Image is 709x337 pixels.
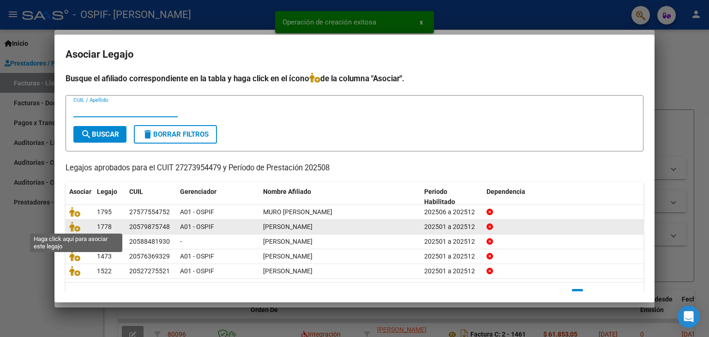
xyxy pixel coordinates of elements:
[180,238,182,245] span: -
[129,251,170,262] div: 20576369329
[129,266,170,277] div: 20527275521
[129,222,170,232] div: 20579875748
[81,129,92,140] mat-icon: search
[97,188,117,195] span: Legajo
[424,236,479,247] div: 202501 a 202512
[259,182,421,212] datatable-header-cell: Nombre Afiliado
[424,222,479,232] div: 202501 a 202512
[263,208,332,216] span: MURO SOFIA ORIANA
[584,286,598,302] li: page 2
[66,283,180,306] div: 10 registros
[66,182,93,212] datatable-header-cell: Asociar
[142,130,209,138] span: Borrar Filtros
[176,182,259,212] datatable-header-cell: Gerenciador
[66,162,643,174] p: Legajos aprobados para el CUIT 27273954479 y Período de Prestación 202508
[572,289,583,299] a: 1
[531,289,549,299] a: go to first page
[487,188,525,195] span: Dependencia
[180,267,214,275] span: A01 - OSPIF
[66,46,643,63] h2: Asociar Legajo
[73,126,126,143] button: Buscar
[93,182,126,212] datatable-header-cell: Legajo
[620,289,637,299] a: go to last page
[126,182,176,212] datatable-header-cell: CUIL
[97,253,112,260] span: 1473
[97,223,112,230] span: 1778
[129,236,170,247] div: 20588481930
[142,129,153,140] mat-icon: delete
[180,223,214,230] span: A01 - OSPIF
[424,266,479,277] div: 202501 a 202512
[263,253,312,260] span: CARRIZO FABRICIO JULIAN
[600,289,617,299] a: go to next page
[552,289,569,299] a: go to previous page
[134,125,217,144] button: Borrar Filtros
[571,286,584,302] li: page 1
[180,188,216,195] span: Gerenciador
[97,238,112,245] span: 1733
[424,188,455,206] span: Periodo Habilitado
[66,72,643,84] h4: Busque el afiliado correspondiente en la tabla y haga click en el ícono de la columna "Asociar".
[69,188,91,195] span: Asociar
[483,182,644,212] datatable-header-cell: Dependencia
[180,253,214,260] span: A01 - OSPIF
[263,238,312,245] span: ABDON OMER ISMAEL
[678,306,700,328] div: Open Intercom Messenger
[421,182,483,212] datatable-header-cell: Periodo Habilitado
[586,289,597,299] a: 2
[180,208,214,216] span: A01 - OSPIF
[263,267,312,275] span: MORENO BAUTISTA TIZIANO
[81,130,119,138] span: Buscar
[424,251,479,262] div: 202501 a 202512
[129,207,170,217] div: 27577554752
[263,223,312,230] span: PEREYRA ROMAN NATANAEL
[424,207,479,217] div: 202506 a 202512
[129,188,143,195] span: CUIL
[97,208,112,216] span: 1795
[263,188,311,195] span: Nombre Afiliado
[97,267,112,275] span: 1522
